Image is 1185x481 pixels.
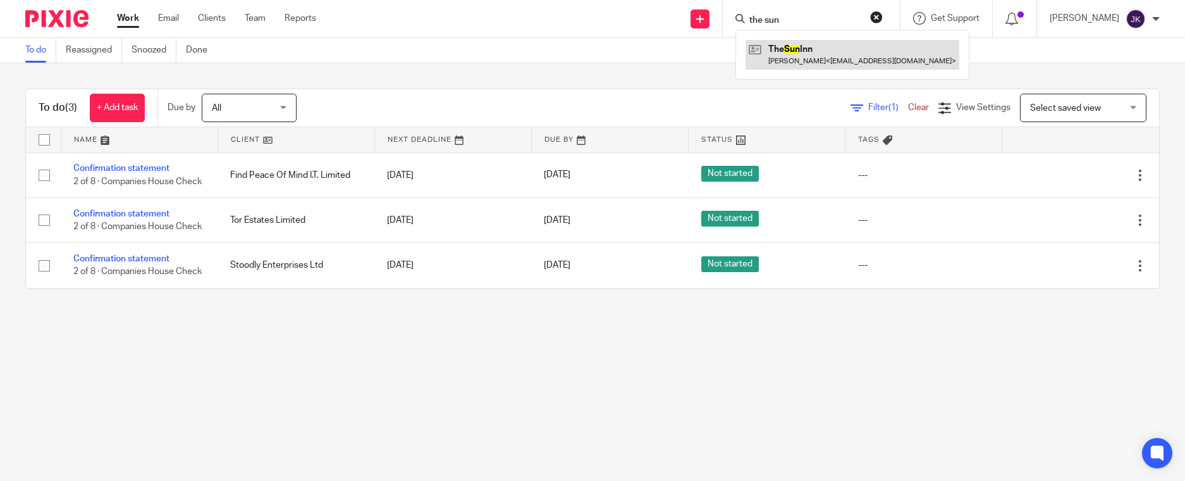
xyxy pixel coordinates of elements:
[39,101,77,115] h1: To do
[858,169,990,182] div: ---
[908,103,929,112] a: Clear
[374,243,531,288] td: [DATE]
[888,103,899,112] span: (1)
[868,103,908,112] span: Filter
[212,104,221,113] span: All
[66,38,122,63] a: Reassigned
[218,153,374,197] td: Find Peace Of Mind I.T. Limited
[544,216,570,225] span: [DATE]
[73,254,169,263] a: Confirmation statement
[218,197,374,242] td: Tor Estates Limited
[73,209,169,218] a: Confirmation statement
[73,164,169,173] a: Confirmation statement
[544,171,570,180] span: [DATE]
[1030,104,1101,113] span: Select saved view
[858,136,880,143] span: Tags
[245,12,266,25] a: Team
[1050,12,1119,25] p: [PERSON_NAME]
[218,243,374,288] td: Stoodly Enterprises Ltd
[748,15,862,27] input: Search
[374,197,531,242] td: [DATE]
[701,211,759,227] span: Not started
[117,12,139,25] a: Work
[90,94,145,122] a: + Add task
[73,268,202,277] span: 2 of 8 · Companies House Check
[858,259,990,272] div: ---
[65,103,77,113] span: (3)
[374,153,531,197] td: [DATE]
[956,103,1010,112] span: View Settings
[198,12,226,25] a: Clients
[858,214,990,227] div: ---
[73,222,202,231] span: 2 of 8 · Companies House Check
[73,177,202,186] span: 2 of 8 · Companies House Check
[285,12,316,25] a: Reports
[544,261,570,270] span: [DATE]
[25,38,56,63] a: To do
[701,166,759,182] span: Not started
[158,12,179,25] a: Email
[870,11,883,23] button: Clear
[186,38,217,63] a: Done
[132,38,176,63] a: Snoozed
[168,101,195,114] p: Due by
[1126,9,1146,29] img: svg%3E
[931,14,979,23] span: Get Support
[25,10,89,27] img: Pixie
[701,256,759,272] span: Not started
